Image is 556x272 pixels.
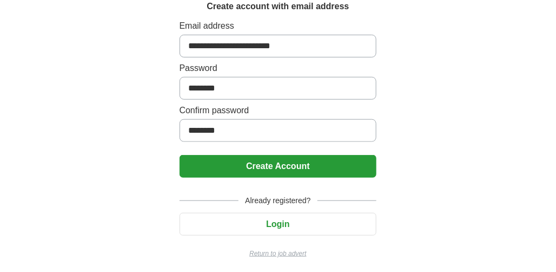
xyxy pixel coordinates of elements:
[180,62,377,75] label: Password
[180,213,377,236] button: Login
[180,20,377,33] label: Email address
[180,155,377,178] button: Create Account
[180,219,377,229] a: Login
[180,249,377,258] a: Return to job advert
[239,195,317,206] span: Already registered?
[180,104,377,117] label: Confirm password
